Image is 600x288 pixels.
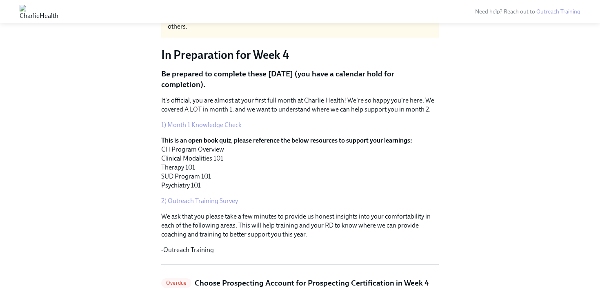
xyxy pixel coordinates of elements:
[161,96,439,114] p: It's official, you are almost at your first full month at Charlie Health! We're so happy you're h...
[161,197,238,205] a: 2) Outreach Training Survey
[161,136,412,144] strong: This is an open book quiz, please reference the below resources to support your learnings:
[161,69,439,89] p: Be prepared to complete these [DATE] (you have a calendar hold for completion).
[161,280,191,286] span: Overdue
[161,136,439,190] p: CH Program Overview Clinical Modalities 101 Therapy 101 SUD Program 101 Psychiatry 101
[161,212,439,239] p: We ask that you please take a few minutes to provide us honest insights into your comfortability ...
[161,47,439,62] h3: In Preparation for Week 4
[161,246,439,255] p: -Outreach Training
[475,8,580,15] span: Need help? Reach out to
[20,5,58,18] img: CharlieHealth
[161,121,242,129] a: 1) Month 1 Knowledge Check
[536,8,580,15] a: Outreach Training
